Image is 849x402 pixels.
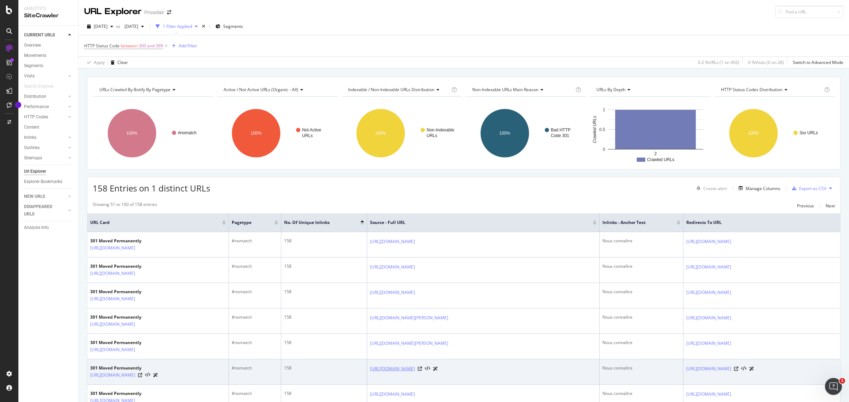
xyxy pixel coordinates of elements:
a: Sitemaps [24,154,66,162]
text: 1 [603,107,605,112]
a: Segments [24,62,73,70]
a: Visit Online Page [418,367,422,371]
span: 300 and 399 [139,41,163,51]
div: times [201,23,207,30]
a: [URL][DOMAIN_NAME] [686,314,731,321]
a: AI Url Details [749,365,754,372]
svg: A chart. [466,102,585,164]
div: 1 Filter Applied [163,23,192,29]
div: Search Engines [24,83,53,90]
span: pagetype [232,219,264,226]
a: NEW URLS [24,193,66,200]
a: DISAPPEARED URLS [24,203,66,218]
a: Url Explorer [24,168,73,175]
button: 1 Filter Applied [153,21,201,32]
div: 0.2 % URLs ( 1 on 492 ) [698,59,739,65]
div: 158 [284,339,364,346]
a: [URL][DOMAIN_NAME][PERSON_NAME] [370,314,448,321]
div: CURRENT URLS [24,31,55,39]
div: #nomatch [232,289,278,295]
a: [URL][DOMAIN_NAME] [686,391,731,398]
div: Nous connaître [602,339,680,346]
a: [URL][DOMAIN_NAME] [90,295,135,302]
svg: A chart. [217,102,336,164]
div: Prosolair [144,9,164,16]
div: 158 [284,289,364,295]
a: [URL][DOMAIN_NAME] [90,270,135,277]
a: Explorer Bookmarks [24,178,73,185]
div: Distribution [24,93,46,100]
a: Outlinks [24,144,66,152]
h4: URLs by Depth [595,84,704,95]
span: HTTP Status Codes Distribution [721,87,782,93]
div: 158 [284,314,364,320]
div: Nous connaître [602,289,680,295]
button: Export as CSV [789,183,826,194]
div: Add Filter [179,43,197,49]
a: CURRENT URLS [24,31,66,39]
span: Source - Full URL [370,219,582,226]
h4: Indexable / Non-Indexable URLs Distribution [347,84,450,95]
svg: A chart. [341,102,461,164]
a: [URL][DOMAIN_NAME] [370,289,415,296]
h4: HTTP Status Codes Distribution [720,84,823,95]
a: [URL][DOMAIN_NAME] [90,372,135,379]
div: Manage Columns [746,185,780,191]
a: [URL][DOMAIN_NAME][PERSON_NAME] [370,340,448,347]
div: Performance [24,103,49,111]
a: [URL][DOMAIN_NAME] [686,238,731,245]
div: 301 Moved Permanently [90,390,158,397]
span: 1 [839,378,845,384]
div: HTTP Codes [24,113,48,121]
div: NEW URLS [24,193,45,200]
a: AI Url Details [433,365,438,372]
div: Segments [24,62,43,70]
div: A chart. [590,102,709,164]
a: AI Url Details [153,371,158,379]
text: 100% [748,131,759,136]
text: 100% [251,131,262,136]
a: [URL][DOMAIN_NAME] [90,346,135,353]
a: Analysis Info [24,224,73,231]
span: URLs by Depth [596,87,625,93]
div: 301 Moved Permanently [90,289,158,295]
div: 158 [284,238,364,244]
a: [URL][DOMAIN_NAME] [686,365,731,372]
div: Analysis Info [24,224,49,231]
button: Segments [213,21,246,32]
span: URLs Crawled By Botify By pagetype [99,87,171,93]
div: Next [826,203,835,209]
text: 100% [499,131,510,136]
a: [URL][DOMAIN_NAME] [686,264,731,271]
div: 301 Moved Permanently [90,365,158,371]
a: Movements [24,52,73,59]
div: Content [24,124,39,131]
text: URLs [427,133,437,138]
button: Clear [108,57,128,68]
button: Manage Columns [736,184,780,193]
button: Previous [797,201,814,210]
span: Indexable / Non-Indexable URLs distribution [348,87,434,93]
div: Movements [24,52,46,59]
svg: A chart. [714,102,834,164]
a: Visits [24,72,66,80]
div: URL Explorer [84,6,141,18]
text: Not Active [302,128,321,132]
span: URL Card [90,219,220,226]
div: #nomatch [232,238,278,244]
a: Search Engines [24,83,60,90]
a: [URL][DOMAIN_NAME] [370,264,415,271]
button: [DATE] [122,21,147,32]
a: [URL][DOMAIN_NAME] [686,340,731,347]
text: Code 301 [551,133,569,138]
div: #nomatch [232,390,278,397]
div: Analytics [24,6,73,12]
div: Tooltip anchor [15,102,21,108]
div: 301 Moved Permanently [90,339,158,346]
text: 0.5 [599,127,605,132]
button: View HTML Source [145,373,150,378]
text: 3xx URLs [799,130,818,135]
a: Visit Online Page [138,373,142,377]
div: Nous connaître [602,314,680,320]
div: 0 % Visits ( 0 on 2K ) [748,59,784,65]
